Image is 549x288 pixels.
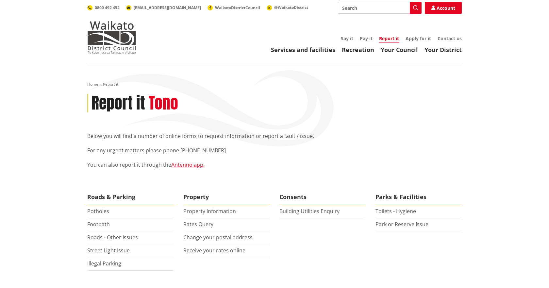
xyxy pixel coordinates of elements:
[438,35,462,42] a: Contact us
[87,5,120,10] a: 0800 492 452
[171,161,205,168] a: Antenno app.
[271,46,335,54] a: Services and facilities
[87,260,121,267] a: Illegal Parking
[215,5,260,10] span: WaikatoDistrictCouncil
[126,5,201,10] a: [EMAIL_ADDRESS][DOMAIN_NAME]
[274,5,308,10] span: @WaikatoDistrict
[95,5,120,10] span: 0800 492 452
[381,46,418,54] a: Your Council
[87,21,136,54] img: Waikato District Council - Te Kaunihera aa Takiwaa o Waikato
[87,132,462,140] p: Below you will find a number of online forms to request information or report a fault / issue.
[360,35,373,42] a: Pay it
[267,5,308,10] a: @WaikatoDistrict
[87,208,109,215] a: Potholes
[183,190,270,205] span: Property
[87,81,98,87] a: Home
[279,208,340,215] a: Building Utilities Enquiry
[279,190,366,205] span: Consents
[183,247,245,254] a: Receive your rates online
[183,221,213,228] a: Rates Query
[375,208,416,215] a: Toilets - Hygiene
[87,221,110,228] a: Footpath
[87,247,130,254] a: Street Light Issue
[87,190,174,205] span: Roads & Parking
[338,2,422,14] input: Search input
[87,161,462,169] p: You can also report it through the
[103,81,118,87] span: Report it
[341,35,353,42] a: Say it
[379,35,399,42] a: Report it
[91,94,145,113] h1: Report it
[406,35,431,42] a: Apply for it
[87,234,138,241] a: Roads - Other Issues
[342,46,374,54] a: Recreation
[87,146,462,154] p: For any urgent matters please phone [PHONE_NUMBER].
[425,2,462,14] a: Account
[183,234,253,241] a: Change your postal address
[183,208,236,215] a: Property Information
[134,5,201,10] span: [EMAIL_ADDRESS][DOMAIN_NAME]
[375,190,462,205] span: Parks & Facilities
[424,46,462,54] a: Your District
[149,94,178,113] h2: Tono
[375,221,428,228] a: Park or Reserve Issue
[87,82,462,87] nav: breadcrumb
[208,5,260,10] a: WaikatoDistrictCouncil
